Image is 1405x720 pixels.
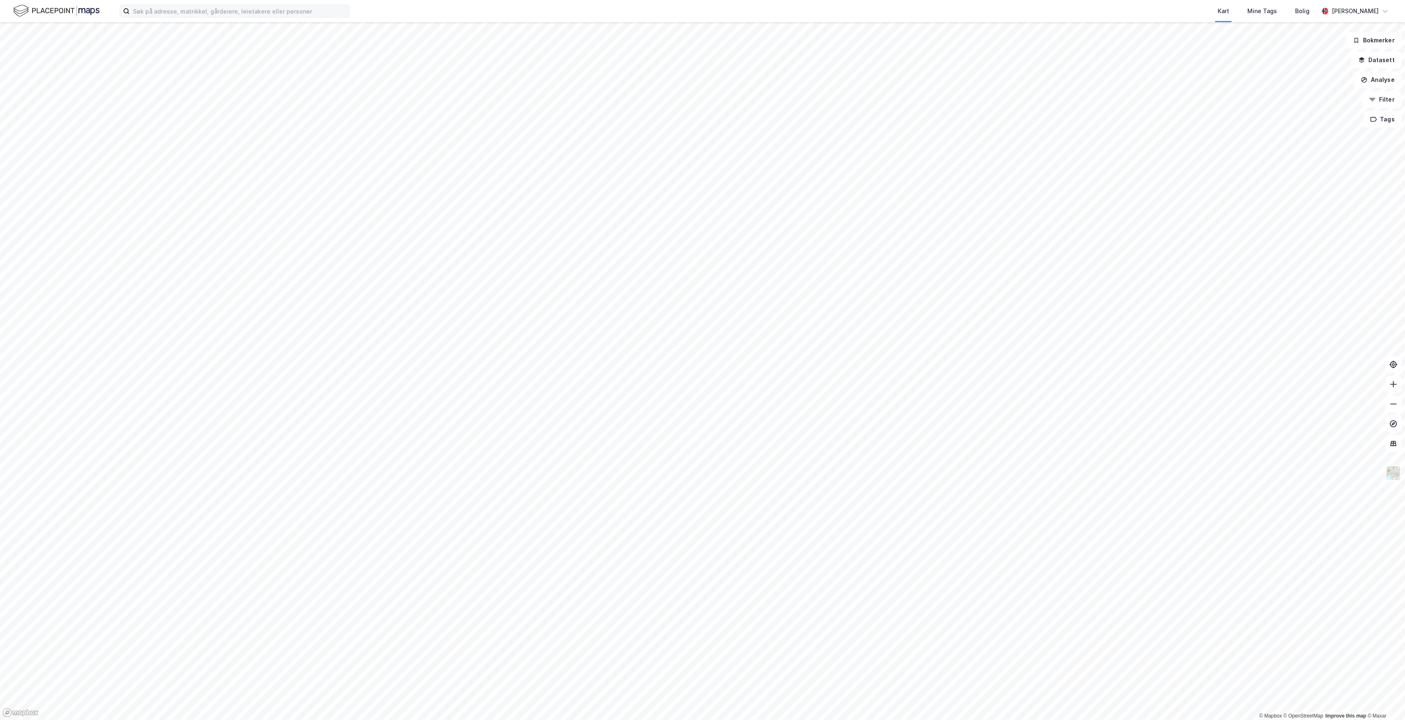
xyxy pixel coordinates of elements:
input: Søk på adresse, matrikkel, gårdeiere, leietakere eller personer [130,5,350,17]
div: Bolig [1295,6,1309,16]
iframe: Chat Widget [1364,681,1405,720]
img: logo.f888ab2527a4732fd821a326f86c7f29.svg [13,4,100,18]
div: [PERSON_NAME] [1332,6,1379,16]
div: Kart [1218,6,1229,16]
div: Mine Tags [1247,6,1277,16]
